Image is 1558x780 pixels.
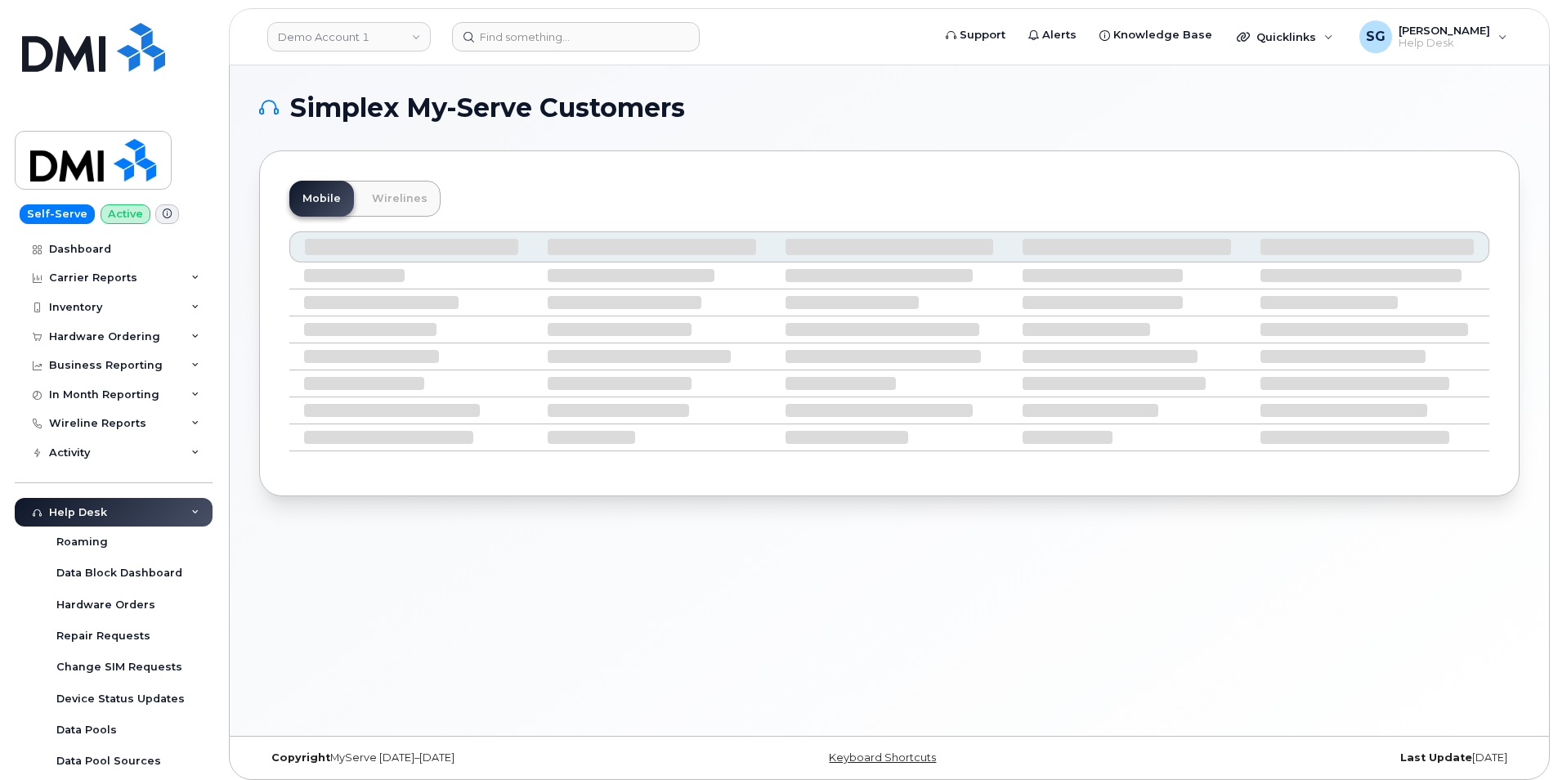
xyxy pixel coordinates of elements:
[290,96,685,120] span: Simplex My-Serve Customers
[259,751,679,764] div: MyServe [DATE]–[DATE]
[1400,751,1472,764] strong: Last Update
[359,181,441,217] a: Wirelines
[1099,751,1520,764] div: [DATE]
[289,181,354,217] a: Mobile
[271,751,330,764] strong: Copyright
[829,751,936,764] a: Keyboard Shortcuts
